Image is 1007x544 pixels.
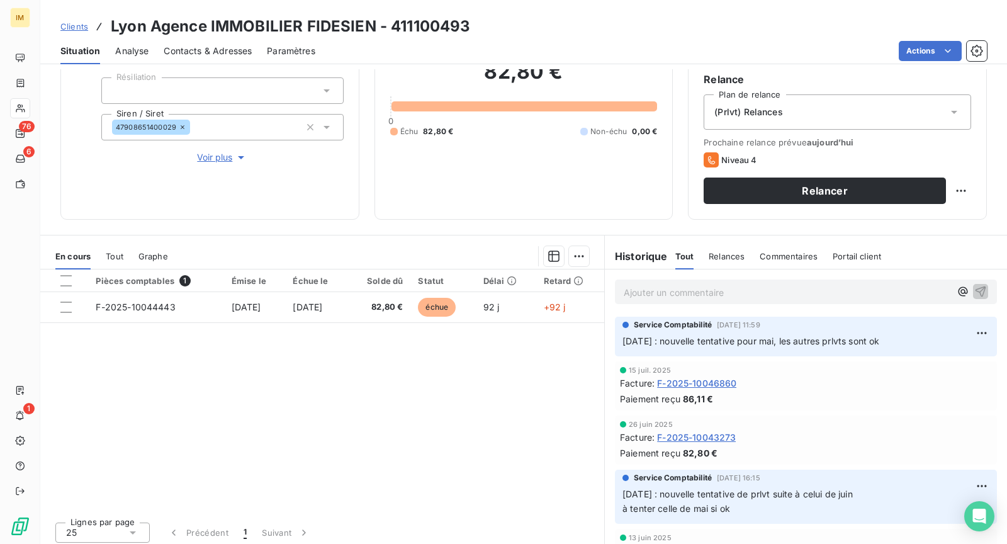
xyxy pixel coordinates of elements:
[190,122,200,133] input: Ajouter une valeur
[483,302,500,312] span: 92 j
[634,319,712,331] span: Service Comptabilité
[709,251,745,261] span: Relances
[232,276,278,286] div: Émise le
[605,249,668,264] h6: Historique
[717,321,760,329] span: [DATE] 11:59
[704,137,971,147] span: Prochaine relance prévue
[657,377,736,390] span: F-2025-10046860
[10,516,30,536] img: Logo LeanPay
[423,126,453,137] span: 82,80 €
[101,150,344,164] button: Voir plus
[111,15,470,38] h3: Lyon Agence IMMOBILIER FIDESIEN - 411100493
[418,276,468,286] div: Statut
[704,72,971,87] h6: Relance
[293,302,322,312] span: [DATE]
[96,302,175,312] span: F-2025-10044443
[622,336,879,346] span: [DATE] : nouvelle tentative pour mai, les autres prlvts sont ok
[620,446,680,460] span: Paiement reçu
[400,126,419,137] span: Échu
[355,276,403,286] div: Solde dû
[714,106,782,118] span: (Prlvt) Relances
[60,20,88,33] a: Clients
[138,251,168,261] span: Graphe
[60,45,100,57] span: Situation
[164,45,252,57] span: Contacts & Adresses
[483,276,529,286] div: Délai
[632,126,657,137] span: 0,00 €
[717,474,760,482] span: [DATE] 16:15
[544,302,566,312] span: +92 j
[683,446,717,460] span: 82,80 €
[10,123,30,144] a: 76
[115,45,149,57] span: Analyse
[390,59,658,97] h2: 82,80 €
[19,121,35,132] span: 76
[590,126,627,137] span: Non-échu
[657,431,736,444] span: F-2025-10043273
[55,251,91,261] span: En cours
[634,472,712,484] span: Service Comptabilité
[704,178,946,204] button: Relancer
[116,123,176,131] span: 47908651400029
[629,534,672,541] span: 13 juin 2025
[60,21,88,31] span: Clients
[197,151,247,164] span: Voir plus
[675,251,694,261] span: Tout
[112,85,122,96] input: Ajouter une valeur
[355,301,403,314] span: 82,80 €
[683,392,713,405] span: 86,11 €
[807,137,854,147] span: aujourd’hui
[622,489,853,514] span: [DATE] : nouvelle tentative de prlvt suite à celui de juin à tenter celle de mai si ok
[244,526,247,539] span: 1
[620,377,655,390] span: Facture :
[629,366,671,374] span: 15 juil. 2025
[267,45,315,57] span: Paramètres
[179,275,191,286] span: 1
[964,501,994,531] div: Open Intercom Messenger
[620,392,680,405] span: Paiement reçu
[388,116,393,126] span: 0
[232,302,261,312] span: [DATE]
[23,403,35,414] span: 1
[899,41,962,61] button: Actions
[418,298,456,317] span: échue
[620,431,655,444] span: Facture :
[293,276,340,286] div: Échue le
[10,149,30,169] a: 6
[721,155,757,165] span: Niveau 4
[96,275,216,286] div: Pièces comptables
[10,8,30,28] div: IM
[544,276,597,286] div: Retard
[106,251,123,261] span: Tout
[760,251,818,261] span: Commentaires
[833,251,881,261] span: Portail client
[23,146,35,157] span: 6
[629,421,673,428] span: 26 juin 2025
[66,526,77,539] span: 25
